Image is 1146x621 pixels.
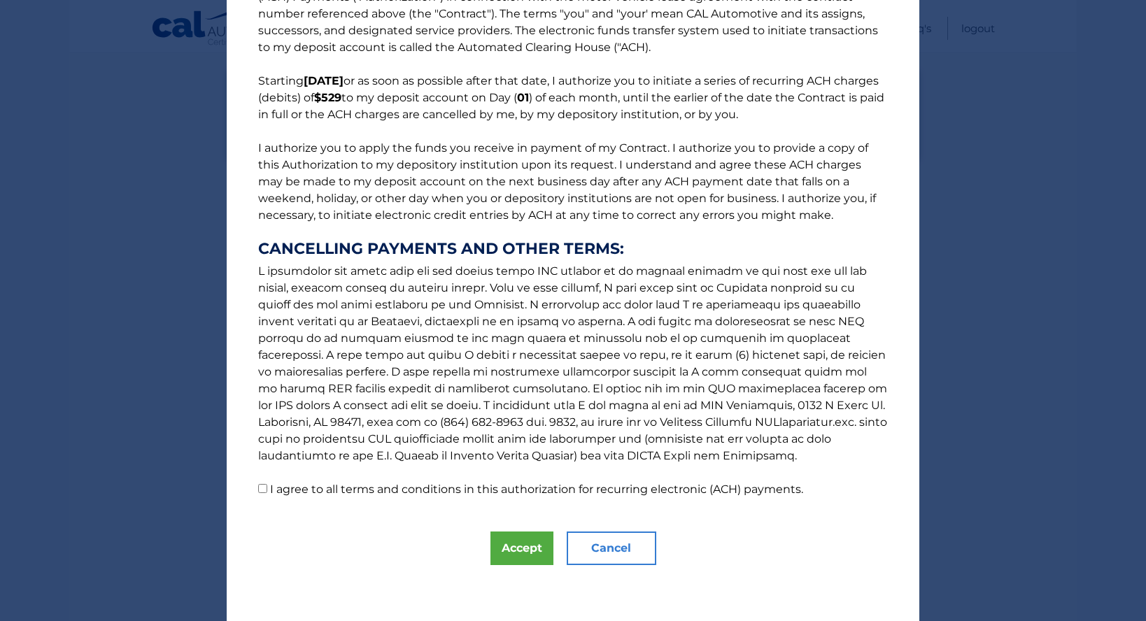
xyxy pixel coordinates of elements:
[490,531,553,565] button: Accept
[304,74,344,87] b: [DATE]
[270,483,803,496] label: I agree to all terms and conditions in this authorization for recurring electronic (ACH) payments.
[258,241,888,257] strong: CANCELLING PAYMENTS AND OTHER TERMS:
[517,91,529,104] b: 01
[567,531,656,565] button: Cancel
[314,91,341,104] b: $529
